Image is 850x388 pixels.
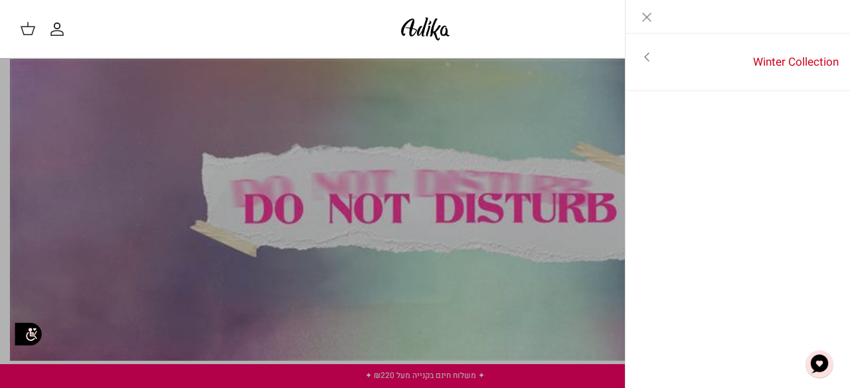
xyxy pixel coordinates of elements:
[10,316,46,352] img: accessibility_icon02.svg
[49,21,70,37] a: החשבון שלי
[800,344,839,384] button: צ'אט
[397,13,454,44] img: Adika IL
